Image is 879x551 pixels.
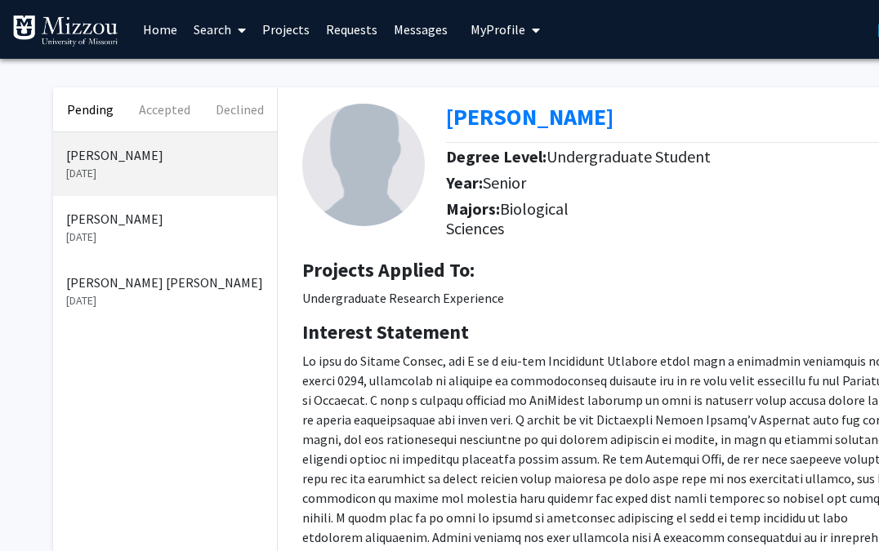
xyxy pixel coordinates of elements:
[446,102,614,131] a: Opens in a new tab
[446,198,500,219] b: Majors:
[66,165,264,182] p: [DATE]
[12,15,118,47] img: University of Missouri Logo
[66,273,264,292] p: [PERSON_NAME] [PERSON_NAME]
[302,104,425,226] img: Profile Picture
[302,257,475,282] b: Projects Applied To:
[66,145,264,165] p: [PERSON_NAME]
[53,87,127,131] button: Pending
[66,209,264,229] p: [PERSON_NAME]
[127,87,202,131] button: Accepted
[446,198,569,238] span: Biological Sciences
[547,146,711,167] span: Undergraduate Student
[483,172,526,193] span: Senior
[446,102,614,131] b: [PERSON_NAME]
[66,229,264,246] p: [DATE]
[66,292,264,309] p: [DATE]
[446,146,547,167] b: Degree Level:
[446,172,483,193] b: Year:
[254,1,318,58] a: Projects
[386,1,456,58] a: Messages
[185,1,254,58] a: Search
[302,319,469,344] b: Interest Statement
[203,87,277,131] button: Declined
[471,21,525,38] span: My Profile
[12,478,69,539] iframe: Chat
[135,1,185,58] a: Home
[318,1,386,58] a: Requests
